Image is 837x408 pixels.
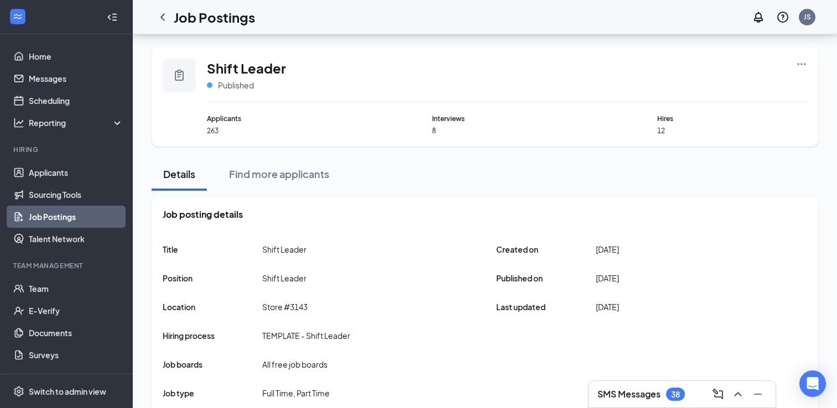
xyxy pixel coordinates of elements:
span: Hiring process [163,330,262,341]
div: Open Intercom Messenger [799,370,826,397]
h1: Job Postings [174,8,255,27]
span: Position [163,273,262,284]
a: Scheduling [29,90,123,112]
svg: Clipboard [173,69,186,82]
span: Shift Leader [262,244,306,255]
svg: Ellipses [796,59,807,70]
a: Talent Network [29,228,123,250]
span: 12 [657,126,807,135]
button: ChevronUp [729,385,747,403]
span: 263 [207,126,357,135]
div: TEMPLATE - Shift Leader [262,330,350,341]
span: Published [218,80,254,91]
span: Hires [657,113,807,124]
svg: Analysis [13,117,24,128]
span: Published on [496,273,596,284]
span: Job type [163,388,262,399]
div: Find more applicants [229,167,329,181]
div: Reporting [29,117,124,128]
span: [DATE] [596,273,619,284]
div: Switch to admin view [29,386,106,397]
div: Hiring [13,145,121,154]
a: E-Verify [29,300,123,322]
svg: Settings [13,386,24,397]
div: JS [804,12,811,22]
span: Job posting details [163,208,243,221]
button: ComposeMessage [709,385,727,403]
a: Applicants [29,161,123,184]
span: Applicants [207,113,357,124]
svg: WorkstreamLogo [12,11,23,22]
span: Interviews [432,113,582,124]
svg: ChevronLeft [156,11,169,24]
span: Location [163,301,262,312]
span: Shift Leader [207,59,286,77]
a: Sourcing Tools [29,184,123,206]
a: Surveys [29,344,123,366]
svg: ChevronUp [731,388,745,401]
span: Store #3143 [262,301,308,312]
svg: Notifications [752,11,765,24]
a: Team [29,278,123,300]
button: Minimize [749,385,767,403]
span: Last updated [496,301,596,312]
div: Shift Leader [262,273,306,284]
div: Details [163,167,196,181]
svg: QuestionInfo [776,11,789,24]
span: Created on [496,244,596,255]
h3: SMS Messages [597,388,661,400]
a: Documents [29,322,123,344]
svg: Minimize [751,388,765,401]
span: [DATE] [596,244,619,255]
a: Job Postings [29,206,123,228]
span: All free job boards [262,359,327,370]
span: Title [163,244,262,255]
svg: Collapse [107,12,118,23]
span: Job boards [163,359,262,370]
div: Team Management [13,261,121,270]
span: Full Time, Part Time [262,388,330,399]
svg: ComposeMessage [711,388,725,401]
span: [DATE] [596,301,619,312]
a: Home [29,45,123,67]
div: 38 [671,390,680,399]
a: Messages [29,67,123,90]
span: 8 [432,126,582,135]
